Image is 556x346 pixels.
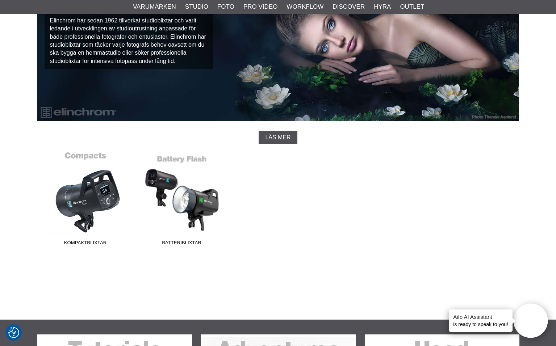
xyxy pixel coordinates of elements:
span: Kompaktblixtar [37,239,134,249]
a: Batteriblixtar [134,151,230,249]
a: Discover [333,2,365,12]
a: Pro Video [243,2,277,12]
a: Varumärken [133,2,176,12]
button: Samtyckesinställningar [8,326,19,339]
span: Batteriblixtar [134,239,230,249]
span: Läs mer [265,134,290,141]
a: Outlet [400,2,424,12]
div: is ready to speak to you! [449,309,513,332]
img: Revisit consent button [8,327,19,338]
a: Hyra [374,2,391,12]
a: Foto [217,2,234,12]
a: Kompaktblixtar [37,151,134,249]
h4: Aifo AI Assistant [453,313,508,321]
a: Workflow [287,2,323,12]
a: Studio [185,2,208,12]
